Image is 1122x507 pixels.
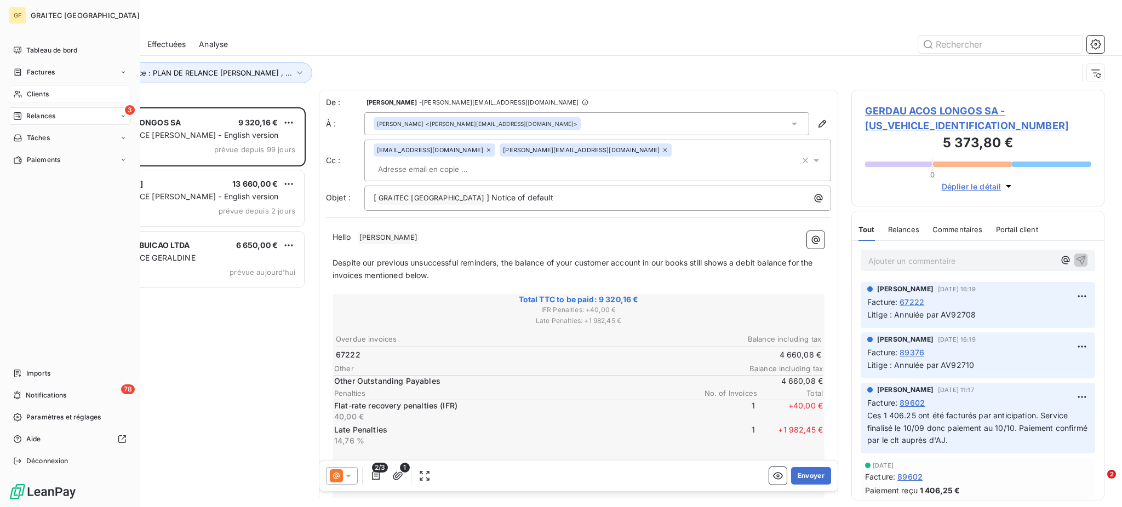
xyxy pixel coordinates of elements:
span: prévue depuis 99 jours [214,145,295,154]
button: Plan de relance : PLAN DE RELANCE [PERSON_NAME] , ... [78,62,312,83]
div: GF [9,7,26,24]
span: Imports [26,368,50,378]
span: Tout [858,225,875,234]
p: Flat-rate recovery penalties (IFR) [334,400,687,411]
span: Penalties [334,389,691,397]
span: Despite our previous unsuccessful reminders, the balance of your customer account in our books st... [333,258,815,280]
span: + 1 982,45 € [757,424,823,446]
span: Facture : [867,397,897,408]
span: [PERSON_NAME] [367,99,417,106]
span: 1 [689,400,755,422]
span: IFR Penalties : + 40,00 € [334,305,823,315]
span: 67222 [900,296,924,308]
span: 9 320,16 € [238,118,278,127]
span: Facture : [867,296,897,308]
p: 14,76 % [334,435,687,446]
span: 89376 [900,347,924,358]
span: Facture : [867,347,897,358]
span: Tableau de bord [26,45,77,55]
input: Rechercher [918,36,1083,53]
td: 4 660,08 € [579,349,822,361]
label: Cc : [326,155,364,166]
span: Déconnexion [26,456,68,466]
span: [DATE] 16:19 [938,286,976,292]
span: Paramètres et réglages [26,412,101,422]
span: + 40,00 € [757,400,823,422]
span: Factures [27,67,55,77]
span: Objet : [326,193,351,202]
iframe: Intercom live chat [1085,470,1111,496]
span: [DATE] 11:17 [938,387,974,393]
span: Clients [27,89,49,99]
span: 4 660,08 € [757,376,823,387]
span: [PERSON_NAME] [877,284,934,294]
span: De : [326,97,364,108]
span: Relances [26,111,55,121]
span: 89602 [900,397,925,408]
span: ] Notice of default [486,193,553,202]
span: Plan de relance : PLAN DE RELANCE [PERSON_NAME] , ... [94,68,292,77]
span: Effectuées [147,39,186,50]
button: Envoyer [791,467,831,485]
span: 3 [125,105,135,115]
span: Litige : Annulée par AV92710 [867,360,974,370]
span: Litige : Annulée par AV92708 [867,310,976,319]
span: Balance including tax [749,364,823,373]
span: prévue aujourd’hui [230,268,295,276]
span: GRAITEC [GEOGRAPHIC_DATA] [31,11,140,20]
span: Other [334,364,749,373]
span: Commentaires [932,225,983,234]
h3: 5 373,80 € [865,133,1091,155]
span: Paiement reçu [865,485,918,496]
span: Hello [333,232,351,241]
span: [DATE] 16:19 [938,336,976,343]
span: 0 [930,170,935,179]
span: GERDAU ACOS LONGOS SA - [US_VEHICLE_IDENTIFICATION_NUMBER] [865,103,1091,133]
span: PLAN DE RELANCE [PERSON_NAME] - English version [78,192,278,201]
span: - [PERSON_NAME][EMAIL_ADDRESS][DOMAIN_NAME] [419,99,579,106]
span: Other Outstanding Payables [334,376,755,387]
span: 13 660,00 € [232,179,278,188]
label: À : [326,118,364,129]
span: 2 [1107,470,1116,479]
span: Paiements [27,155,60,165]
span: 1 [400,463,410,473]
span: No. of Invoices [691,389,757,397]
span: [PERSON_NAME] [877,385,934,395]
span: Tâches [27,133,50,143]
span: Relances [888,225,919,234]
span: [PERSON_NAME] [377,120,423,128]
span: Facture : [865,471,895,482]
span: [EMAIL_ADDRESS][DOMAIN_NAME] [377,147,483,153]
th: Balance including tax [579,333,822,345]
span: [ [374,193,376,202]
span: Total [757,389,823,397]
span: Analyse [199,39,228,50]
span: Portail client [996,225,1038,234]
span: prévue depuis 2 jours [219,206,295,215]
span: 78 [121,384,135,394]
th: Overdue invoices [335,333,578,345]
input: Adresse email en copie ... [374,161,500,177]
span: Notifications [26,390,66,400]
span: 89602 [897,471,923,482]
span: 2/3 [372,463,388,473]
span: Late Penalties : + 1 982,45 € [334,316,823,326]
span: [PERSON_NAME] [358,232,419,244]
span: 67222 [336,349,360,360]
span: 1 [689,424,755,446]
span: GRAITEC [GEOGRAPHIC_DATA] [377,192,486,205]
button: Déplier le détail [938,180,1018,193]
span: Total TTC to be paid: 9 320,16 € [334,294,823,305]
p: Late Penalties [334,424,687,435]
span: Déplier le détail [942,181,1001,192]
span: 1 406,25 € [920,485,960,496]
span: 6 650,00 € [236,240,278,250]
span: PLAN DE RELANCE [PERSON_NAME] - English version [78,130,278,140]
span: [DATE] [873,462,894,469]
span: [PERSON_NAME] [877,335,934,344]
span: [PERSON_NAME][EMAIL_ADDRESS][DOMAIN_NAME] [503,147,660,153]
span: Ces 1 406.25 ont été facturés par anticipation. Service finalisé le 10/09 donc paiement au 10/10.... [867,411,1090,445]
span: Aide [26,434,41,444]
a: Aide [9,430,131,448]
